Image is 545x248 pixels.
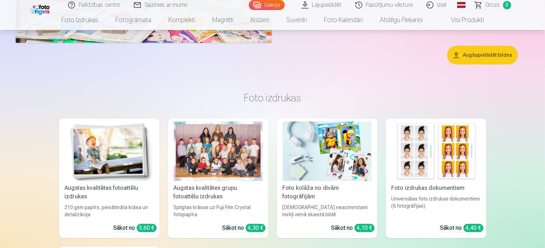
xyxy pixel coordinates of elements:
[59,118,159,238] a: Augstas kvalitātes fotoattēlu izdrukasAugstas kvalitātes fotoattēlu izdrukas210 gsm papīrs, piesā...
[386,118,486,238] a: Foto izdrukas dokumentiemFoto izdrukas dokumentiemUniversālas foto izdrukas dokumentiem (6 fotogr...
[53,10,107,30] a: Foto izdrukas
[107,10,160,30] a: Fotogrāmata
[283,121,372,181] img: Foto kolāža no divām fotogrāfijām
[65,91,481,104] h3: Foto izdrukas
[222,224,266,232] div: Sākot no
[503,1,511,9] span: 0
[204,10,242,30] a: Magnēti
[389,184,483,192] div: Foto izdrukas dokumentiem
[171,204,266,218] div: Spilgtas krāsas uz Fuji Film Crystal fotopapīra
[280,204,374,218] div: [DEMOGRAPHIC_DATA] neaizmirstami mirkļi vienā skaistā bildē
[331,224,374,232] div: Sākot no
[65,121,154,181] img: Augstas kvalitātes fotoattēlu izdrukas
[389,195,483,218] div: Universālas foto izdrukas dokumentiem (6 fotogrāfijas)
[62,184,157,201] div: Augstas kvalitātes fotoattēlu izdrukas
[277,118,377,238] a: Foto kolāža no divām fotogrāfijāmFoto kolāža no divām fotogrāfijām[DEMOGRAPHIC_DATA] neaizmirstam...
[278,10,315,30] a: Suvenīri
[371,10,431,30] a: Atslēgu piekariņi
[246,224,266,232] div: 4,30 €
[242,10,278,30] a: Krūzes
[137,224,157,232] div: 3,60 €
[463,224,483,232] div: 4,40 €
[168,118,268,238] a: Augstas kvalitātes grupu fotoattēlu izdrukasSpilgtas krāsas uz Fuji Film Crystal fotopapīraSākot ...
[62,204,157,218] div: 210 gsm papīrs, piesātināta krāsa un detalizācija
[440,224,483,232] div: Sākot no
[280,184,374,201] div: Foto kolāža no divām fotogrāfijām
[160,10,204,30] a: Komplekti
[486,1,500,9] span: Grozs
[315,10,371,30] a: Foto kalendāri
[114,224,157,232] div: Sākot no
[171,184,266,201] div: Augstas kvalitātes grupu fotoattēlu izdrukas
[30,3,52,15] img: /fa1
[355,224,374,232] div: 4,10 €
[392,121,481,181] img: Foto izdrukas dokumentiem
[431,10,492,30] a: Visi produkti
[447,46,518,64] button: Augšupielādēt bildes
